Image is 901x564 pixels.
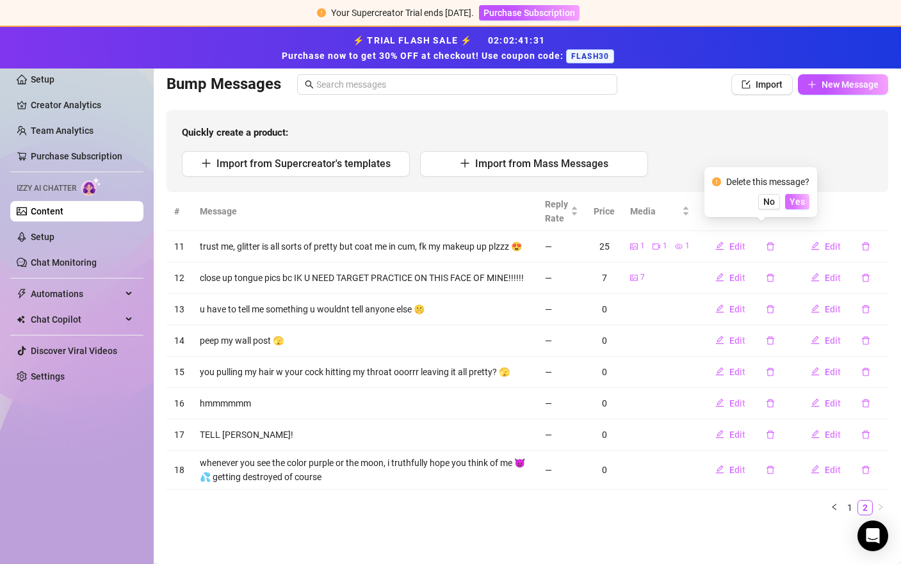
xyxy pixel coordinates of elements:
[800,330,851,351] button: Edit
[537,262,586,294] td: —
[166,325,192,357] td: 14
[705,330,756,351] button: Edit
[811,430,820,439] span: edit
[729,465,745,475] span: Edit
[537,325,586,357] td: —
[31,346,117,356] a: Discover Viral Videos
[31,95,133,115] a: Creator Analytics
[537,451,586,490] td: —
[729,335,745,346] span: Edit
[798,74,888,95] button: New Message
[851,424,881,445] button: delete
[622,192,697,231] th: Media
[566,49,614,63] span: FLASH30
[537,231,586,262] td: —
[811,465,820,474] span: edit
[31,309,122,330] span: Chat Copilot
[851,330,881,351] button: delete
[282,35,619,61] strong: ⚡ TRIAL FLASH SALE ⚡
[201,158,211,168] span: plus
[479,8,580,18] a: Purchase Subscription
[216,157,391,170] span: Import from Supercreator's templates
[630,243,638,250] span: picture
[282,51,566,61] strong: Purchase now to get 30% OFF at checkout! Use coupon code:
[851,393,881,414] button: delete
[729,430,745,440] span: Edit
[712,177,721,186] span: exclamation-circle
[715,465,724,474] span: edit
[420,151,648,177] button: Import from Mass Messages
[861,242,870,251] span: delete
[858,501,872,515] a: 2
[166,451,192,490] td: 18
[877,503,884,511] span: right
[756,393,785,414] button: delete
[594,271,615,285] div: 7
[756,236,785,257] button: delete
[756,299,785,319] button: delete
[831,503,838,511] span: left
[756,362,785,382] button: delete
[800,268,851,288] button: Edit
[843,501,857,515] a: 1
[756,79,783,90] span: Import
[785,194,809,209] button: Yes
[825,241,841,252] span: Edit
[861,430,870,439] span: delete
[653,243,660,250] span: video-camera
[594,396,615,410] div: 0
[31,206,63,216] a: Content
[81,177,101,196] img: AI Chatter
[729,304,745,314] span: Edit
[166,74,281,95] h3: Bump Messages
[715,367,724,376] span: edit
[790,197,805,207] span: Yes
[742,80,751,89] span: import
[630,274,638,282] span: picture
[594,428,615,442] div: 0
[166,419,192,451] td: 17
[537,357,586,388] td: —
[182,151,410,177] button: Import from Supercreator's templates
[166,262,192,294] td: 12
[640,271,645,284] span: 7
[825,465,841,475] span: Edit
[715,398,724,407] span: edit
[861,336,870,345] span: delete
[825,335,841,346] span: Edit
[766,242,775,251] span: delete
[192,192,537,231] th: Message
[715,304,724,313] span: edit
[851,362,881,382] button: delete
[873,500,888,515] li: Next Page
[586,192,622,231] th: Price
[731,74,793,95] button: Import
[537,388,586,419] td: —
[800,393,851,414] button: Edit
[811,241,820,250] span: edit
[729,367,745,377] span: Edit
[766,367,775,376] span: delete
[766,336,775,345] span: delete
[825,430,841,440] span: Edit
[192,262,537,294] td: close up tongue pics bc IK U NEED TARGET PRACTICE ON THIS FACE OF MINE!!!!!!
[827,500,842,515] button: left
[842,500,857,515] li: 1
[594,302,615,316] div: 0
[726,175,809,189] div: Delete this message?
[705,268,756,288] button: Edit
[857,520,888,551] div: Open Intercom Messenger
[31,151,122,161] a: Purchase Subscription
[17,315,25,324] img: Chat Copilot
[811,335,820,344] span: edit
[758,194,780,209] button: No
[766,273,775,282] span: delete
[483,8,575,18] span: Purchase Subscription
[756,268,785,288] button: delete
[594,463,615,477] div: 0
[705,299,756,319] button: Edit
[316,77,610,92] input: Search messages
[851,268,881,288] button: delete
[475,157,608,170] span: Import from Mass Messages
[763,197,775,207] span: No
